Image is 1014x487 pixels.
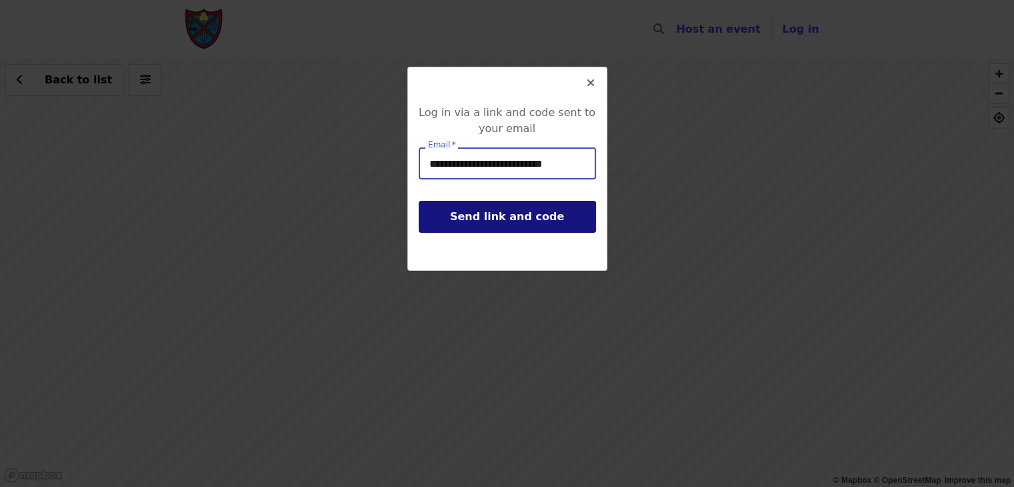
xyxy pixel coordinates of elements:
i: times icon [587,77,595,89]
input: [object Object] [419,147,596,179]
span: Log in via a link and code sent to your email [419,106,595,135]
span: Send link and code [450,210,564,223]
button: Send link and code [419,201,596,233]
span: Email [428,140,450,149]
button: Close [575,67,607,99]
